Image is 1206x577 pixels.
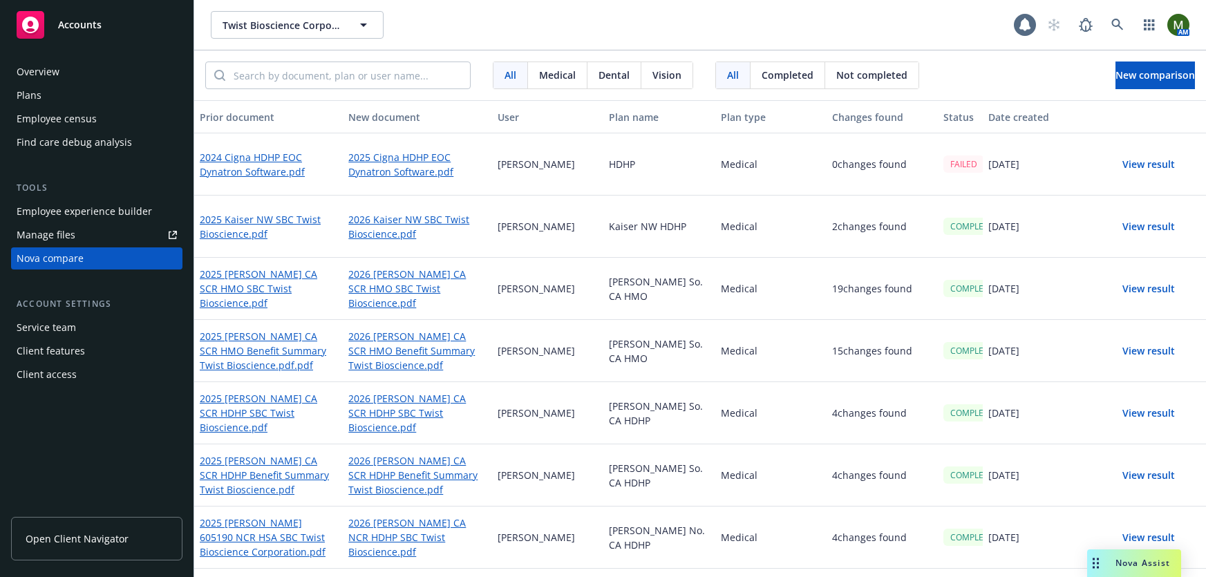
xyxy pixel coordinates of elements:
p: 4 changes found [832,406,907,420]
div: [PERSON_NAME] So. CA HMO [603,258,715,320]
div: Medical [715,382,827,444]
a: Start snowing [1040,11,1068,39]
div: COMPLETED [943,342,1006,359]
div: Status [943,110,977,124]
p: [PERSON_NAME] [498,219,575,234]
div: COMPLETED [943,218,1006,235]
div: Employee experience builder [17,200,152,223]
button: View result [1100,399,1197,427]
a: 2026 [PERSON_NAME] CA SCR HDHP Benefit Summary Twist Bioscience.pdf [348,453,486,497]
div: [PERSON_NAME] So. CA HDHP [603,382,715,444]
p: [PERSON_NAME] [498,530,575,545]
p: [DATE] [988,219,1019,234]
div: COMPLETED [943,529,1006,546]
button: Plan type [715,100,827,133]
a: 2025 [PERSON_NAME] CA SCR HDHP SBC Twist Bioscience.pdf [200,391,337,435]
div: Service team [17,316,76,339]
a: 2025 [PERSON_NAME] CA SCR HMO Benefit Summary Twist Bioscience.pdf.pdf [200,329,337,372]
div: Manage files [17,224,75,246]
div: User [498,110,598,124]
p: [PERSON_NAME] [498,406,575,420]
a: 2025 Kaiser NW SBC Twist Bioscience.pdf [200,212,337,241]
p: 0 changes found [832,157,907,171]
a: 2026 [PERSON_NAME] CA SCR HMO Benefit Summary Twist Bioscience.pdf [348,329,486,372]
p: [DATE] [988,406,1019,420]
a: Search [1104,11,1131,39]
div: Client features [17,340,85,362]
div: [PERSON_NAME] No. CA HDHP [603,507,715,569]
div: Prior document [200,110,337,124]
div: Plans [17,84,41,106]
p: 4 changes found [832,468,907,482]
span: Vision [652,68,681,82]
a: 2024 Cigna HDHP EOC Dynatron Software.pdf [200,150,337,179]
button: Status [938,100,983,133]
a: Overview [11,61,182,83]
div: Employee census [17,108,97,130]
button: View result [1100,151,1197,178]
a: Nova compare [11,247,182,269]
a: 2026 [PERSON_NAME] CA NCR HDHP SBC Twist Bioscience.pdf [348,515,486,559]
div: Plan type [721,110,821,124]
p: [PERSON_NAME] [498,468,575,482]
p: [PERSON_NAME] [498,343,575,358]
a: 2025 Cigna HDHP EOC Dynatron Software.pdf [348,150,486,179]
button: View result [1100,524,1197,551]
span: Nova Assist [1115,557,1170,569]
p: [PERSON_NAME] [498,281,575,296]
p: [DATE] [988,281,1019,296]
a: Find care debug analysis [11,131,182,153]
p: 19 changes found [832,281,912,296]
div: Medical [715,196,827,258]
span: New comparison [1115,68,1195,82]
button: View result [1100,275,1197,303]
p: [DATE] [988,343,1019,358]
a: 2025 [PERSON_NAME] 605190 NCR HSA SBC Twist Bioscience Corporation.pdf [200,515,337,559]
a: 2026 [PERSON_NAME] CA SCR HDHP SBC Twist Bioscience.pdf [348,391,486,435]
p: 2 changes found [832,219,907,234]
a: Switch app [1136,11,1163,39]
button: Plan name [603,100,715,133]
button: New document [343,100,491,133]
div: COMPLETED [943,466,1006,484]
span: All [505,68,516,82]
a: Employee census [11,108,182,130]
div: Plan name [609,110,709,124]
img: photo [1167,14,1189,36]
div: COMPLETED [943,280,1006,297]
a: Accounts [11,6,182,44]
span: Not completed [836,68,907,82]
svg: Search [214,70,225,81]
div: New document [348,110,486,124]
div: Kaiser NW HDHP [603,196,715,258]
span: Medical [539,68,576,82]
span: Completed [762,68,813,82]
div: Client access [17,363,77,386]
button: New comparison [1115,62,1195,89]
div: Nova compare [17,247,84,269]
div: Overview [17,61,59,83]
a: Client access [11,363,182,386]
button: View result [1100,337,1197,365]
a: Employee experience builder [11,200,182,223]
div: Find care debug analysis [17,131,132,153]
p: [DATE] [988,157,1019,171]
div: HDHP [603,133,715,196]
div: Medical [715,507,827,569]
a: 2026 Kaiser NW SBC Twist Bioscience.pdf [348,212,486,241]
a: Manage files [11,224,182,246]
div: Medical [715,258,827,320]
button: Prior document [194,100,343,133]
div: Drag to move [1087,549,1104,577]
div: Medical [715,320,827,382]
a: 2026 [PERSON_NAME] CA SCR HMO SBC Twist Bioscience.pdf [348,267,486,310]
div: FAILED [943,155,984,173]
div: Account settings [11,297,182,311]
span: Twist Bioscience Corporation [223,18,342,32]
a: Plans [11,84,182,106]
a: 2025 [PERSON_NAME] CA SCR HMO SBC Twist Bioscience.pdf [200,267,337,310]
a: Service team [11,316,182,339]
button: Twist Bioscience Corporation [211,11,384,39]
button: View result [1100,462,1197,489]
span: Dental [599,68,630,82]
